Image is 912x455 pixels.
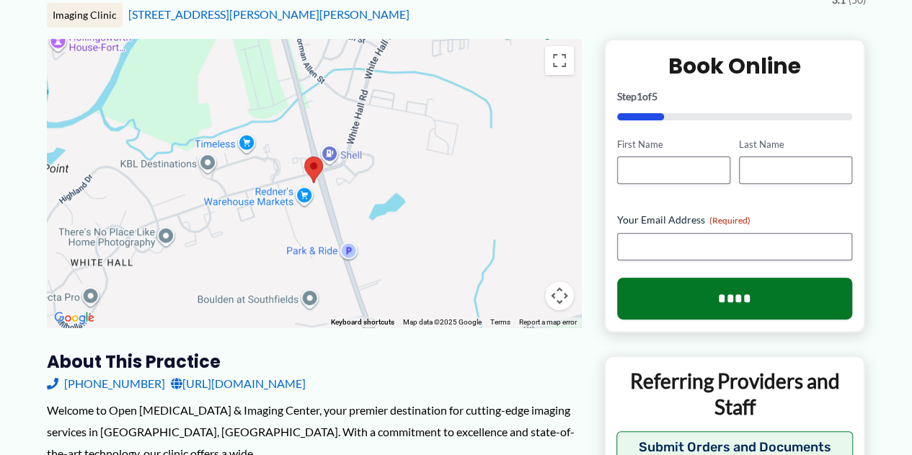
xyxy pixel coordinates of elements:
[739,138,852,151] label: Last Name
[616,368,854,420] p: Referring Providers and Staff
[490,318,510,326] a: Terms (opens in new tab)
[50,309,98,327] a: Open this area in Google Maps (opens a new window)
[171,373,306,394] a: [URL][DOMAIN_NAME]
[519,318,577,326] a: Report a map error
[128,7,409,21] a: [STREET_ADDRESS][PERSON_NAME][PERSON_NAME]
[617,52,853,80] h2: Book Online
[545,46,574,75] button: Toggle fullscreen view
[47,373,165,394] a: [PHONE_NUMBER]
[50,309,98,327] img: Google
[47,3,123,27] div: Imaging Clinic
[331,317,394,327] button: Keyboard shortcuts
[617,213,853,227] label: Your Email Address
[637,90,642,102] span: 1
[617,138,730,151] label: First Name
[403,318,482,326] span: Map data ©2025 Google
[652,90,658,102] span: 5
[47,350,581,373] h3: About this practice
[545,281,574,310] button: Map camera controls
[617,92,853,102] p: Step of
[709,215,751,226] span: (Required)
